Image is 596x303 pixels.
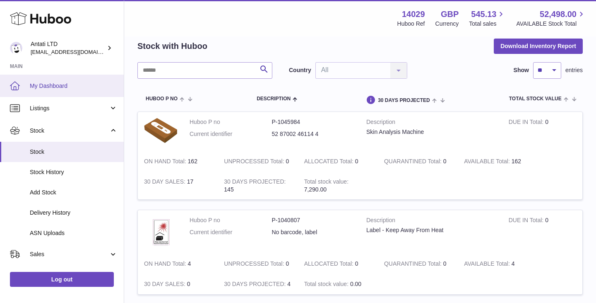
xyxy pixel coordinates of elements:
td: 0 [298,151,378,172]
dd: 52 87002 46114 4 [272,130,354,138]
td: 0 [218,254,298,274]
strong: ON HAND Total [144,260,188,269]
strong: ON HAND Total [144,158,188,167]
span: Total stock value [509,96,562,102]
span: Add Stock [30,189,118,196]
strong: QUARANTINED Total [384,158,443,167]
strong: 14029 [402,9,425,20]
strong: DUE IN Total [509,217,545,225]
a: Log out [10,272,114,287]
strong: AVAILABLE Total [464,260,511,269]
span: Stock History [30,168,118,176]
h2: Stock with Huboo [137,41,207,52]
strong: AVAILABLE Total [464,158,511,167]
span: Huboo P no [146,96,178,102]
strong: 30 DAYS PROJECTED [224,281,287,289]
span: 7,290.00 [304,186,327,193]
label: Show [514,66,529,74]
td: 0 [502,210,582,254]
dt: Current identifier [190,130,272,138]
strong: Total stock value [304,281,350,289]
div: Currency [435,20,459,28]
span: Sales [30,250,109,258]
strong: 30 DAY SALES [144,281,187,289]
div: Antati LTD [31,40,105,56]
img: toufic@antatiskin.com [10,42,22,54]
td: 0 [502,112,582,151]
strong: Description [366,216,496,226]
dt: Huboo P no [190,118,272,126]
span: 52,498.00 [540,9,577,20]
span: Stock [30,127,109,135]
a: 545.13 Total sales [469,9,506,28]
td: 162 [138,151,218,172]
span: Listings [30,104,109,112]
td: 162 [458,151,538,172]
span: My Dashboard [30,82,118,90]
span: Total sales [469,20,506,28]
strong: Total stock value [304,178,348,187]
label: Country [289,66,311,74]
div: Skin Analysis Machine [366,128,496,136]
strong: QUARANTINED Total [384,260,443,269]
td: 0 [218,151,298,172]
strong: GBP [441,9,459,20]
span: 0 [443,158,447,165]
strong: UNPROCESSED Total [224,158,286,167]
span: Description [257,96,291,102]
span: Stock [30,148,118,156]
td: 0 [298,254,378,274]
strong: DUE IN Total [509,119,545,127]
span: Delivery History [30,209,118,217]
span: 545.13 [471,9,496,20]
span: ASN Uploads [30,229,118,237]
img: product image [144,118,177,143]
strong: ALLOCATED Total [304,260,355,269]
span: AVAILABLE Stock Total [516,20,586,28]
dd: No barcode, label [272,228,354,236]
dt: Huboo P no [190,216,272,224]
strong: 30 DAY SALES [144,178,187,187]
span: [EMAIL_ADDRESS][DOMAIN_NAME] [31,48,122,55]
td: 4 [138,254,218,274]
strong: Description [366,118,496,128]
strong: 30 DAYS PROJECTED [224,178,286,187]
dd: P-1040807 [272,216,354,224]
button: Download Inventory Report [494,39,583,53]
strong: UNPROCESSED Total [224,260,286,269]
span: 30 DAYS PROJECTED [378,98,430,103]
td: 145 [218,172,298,200]
dd: P-1045984 [272,118,354,126]
div: Huboo Ref [397,20,425,28]
strong: ALLOCATED Total [304,158,355,167]
td: 4 [218,274,298,294]
td: 17 [138,172,218,200]
img: product image [144,216,177,245]
td: 0 [138,274,218,294]
span: entries [565,66,583,74]
span: 0.00 [350,281,361,287]
dt: Current identifier [190,228,272,236]
div: Label - Keep Away From Heat [366,226,496,234]
a: 52,498.00 AVAILABLE Stock Total [516,9,586,28]
td: 4 [458,254,538,274]
span: 0 [443,260,447,267]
